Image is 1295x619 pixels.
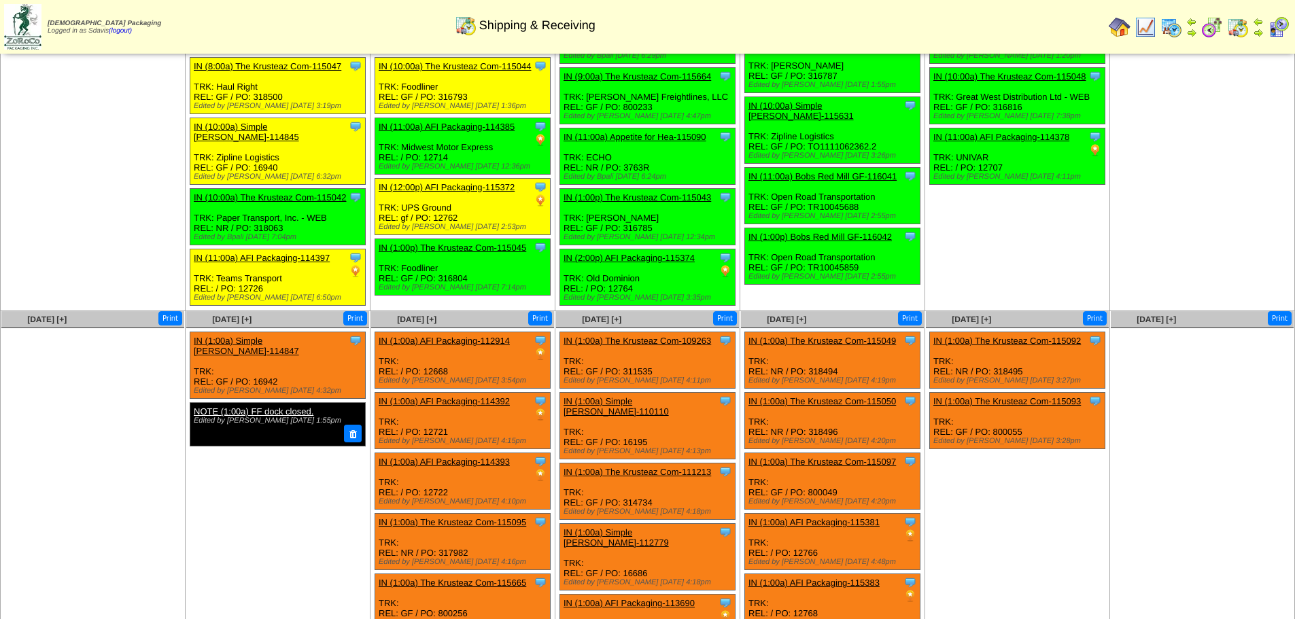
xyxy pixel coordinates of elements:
div: TRK: REL: GF / PO: 314734 [560,463,736,520]
div: Edited by [PERSON_NAME] [DATE] 1:55pm [194,417,358,425]
span: Shipping & Receiving [479,18,595,33]
div: Edited by [PERSON_NAME] [DATE] 12:36pm [379,162,550,171]
div: TRK: REL: GF / PO: 16195 [560,393,736,459]
div: TRK: Teams Transport REL: / PO: 12726 [190,249,366,306]
div: TRK: REL: / PO: 12721 [375,393,551,449]
img: Tooltip [1088,334,1102,347]
div: Edited by [PERSON_NAME] [DATE] 2:55pm [748,212,920,220]
div: TRK: REL: GF / PO: 800055 [930,393,1105,449]
div: Edited by [PERSON_NAME] [DATE] 2:53pm [379,223,550,231]
div: TRK: REL: GF / PO: 16942 [190,332,366,399]
div: TRK: Foodliner REL: GF / PO: 316804 [375,239,551,296]
button: Print [158,311,182,325]
img: PO [903,589,917,603]
div: Edited by [PERSON_NAME] [DATE] 3:27pm [933,376,1105,385]
a: IN (1:00a) AFI Packaging-115381 [748,517,880,527]
img: arrowleft.gif [1253,16,1264,27]
img: Tooltip [903,169,917,183]
a: IN (1:00a) AFI Packaging-114393 [379,457,510,467]
img: Tooltip [903,576,917,589]
img: Tooltip [903,334,917,347]
a: IN (1:00a) The Krusteaz Com-115093 [933,396,1081,406]
img: Tooltip [903,99,917,112]
img: PO [534,468,547,482]
img: calendarcustomer.gif [1268,16,1290,38]
a: IN (1:00a) The Krusteaz Com-115050 [748,396,896,406]
div: Edited by [PERSON_NAME] [DATE] 4:20pm [748,437,920,445]
a: NOTE (1:00a) FF dock closed. [194,406,313,417]
a: IN (1:00a) AFI Packaging-112914 [379,336,510,346]
div: Edited by [PERSON_NAME] [DATE] 7:38pm [933,112,1105,120]
img: Tooltip [719,130,732,143]
div: TRK: Open Road Transportation REL: GF / PO: TR10045688 [745,168,920,224]
img: PO [1088,143,1102,157]
button: Print [898,311,922,325]
img: PO [534,408,547,421]
img: Tooltip [534,455,547,468]
img: calendarinout.gif [455,14,477,36]
a: IN (1:00a) The Krusteaz Com-115049 [748,336,896,346]
a: IN (1:00a) AFI Packaging-115383 [748,578,880,588]
a: [DATE] [+] [212,315,252,324]
div: TRK: [PERSON_NAME] REL: GF / PO: 316787 [745,37,920,93]
div: Edited by [PERSON_NAME] [DATE] 3:28pm [933,437,1105,445]
img: Tooltip [534,180,547,194]
img: PO [534,347,547,361]
img: line_graph.gif [1135,16,1156,38]
div: Edited by [PERSON_NAME] [DATE] 4:15pm [379,437,550,445]
div: TRK: ECHO REL: NR / PO: 3763R [560,128,736,185]
span: [DATE] [+] [767,315,806,324]
button: Delete Note [344,425,362,442]
img: arrowright.gif [1186,27,1197,38]
div: TRK: Midwest Motor Express REL: / PO: 12714 [375,118,551,175]
div: TRK: REL: / PO: 12766 [745,514,920,570]
img: calendarprod.gif [1160,16,1182,38]
div: TRK: REL: GF / PO: 800049 [745,453,920,510]
div: TRK: [PERSON_NAME] REL: GF / PO: 316785 [560,189,736,245]
a: IN (9:00a) The Krusteaz Com-115664 [564,71,711,82]
img: PO [719,264,732,278]
img: Tooltip [719,251,732,264]
div: TRK: Great West Distribution Ltd - WEB REL: GF / PO: 316816 [930,68,1105,124]
a: IN (10:00a) The Krusteaz Com-115042 [194,192,347,202]
div: TRK: REL: / PO: 12722 [375,453,551,510]
button: Print [1083,311,1107,325]
img: arrowleft.gif [1186,16,1197,27]
div: Edited by [PERSON_NAME] [DATE] 12:34pm [564,233,735,241]
div: Edited by [PERSON_NAME] [DATE] 4:11pm [933,173,1105,181]
img: Tooltip [903,515,917,529]
div: Edited by [PERSON_NAME] [DATE] 1:36pm [379,102,550,110]
div: TRK: UNIVAR REL: / PO: 12707 [930,128,1105,185]
a: IN (11:00a) AFI Packaging-114397 [194,253,330,263]
div: Edited by [PERSON_NAME] [DATE] 4:18pm [564,508,735,516]
a: IN (1:00a) The Krusteaz Com-111213 [564,467,711,477]
div: Edited by [PERSON_NAME] [DATE] 7:14pm [379,283,550,291]
div: Edited by [PERSON_NAME] [DATE] 6:32pm [194,173,365,181]
img: Tooltip [1088,130,1102,143]
a: IN (1:00p) Bobs Red Mill GF-116042 [748,232,892,242]
button: Print [1268,311,1292,325]
div: Edited by [PERSON_NAME] [DATE] 3:19pm [194,102,365,110]
a: (logout) [109,27,132,35]
a: IN (1:00a) Simple [PERSON_NAME]-112779 [564,527,669,548]
img: Tooltip [719,525,732,539]
span: [DATE] [+] [27,315,67,324]
img: Tooltip [719,334,732,347]
a: [DATE] [+] [1137,315,1176,324]
div: Edited by [PERSON_NAME] [DATE] 4:20pm [748,497,920,506]
div: Edited by [PERSON_NAME] [DATE] 4:11pm [564,376,735,385]
a: [DATE] [+] [582,315,621,324]
img: PO [534,133,547,147]
a: IN (11:00a) Bobs Red Mill GF-116041 [748,171,897,181]
a: IN (1:00p) The Krusteaz Com-115043 [564,192,711,202]
div: TRK: Foodliner REL: GF / PO: 316793 [375,58,551,114]
div: Edited by [PERSON_NAME] [DATE] 3:35pm [564,294,735,302]
div: TRK: REL: / PO: 12668 [375,332,551,389]
div: TRK: Zipline Logistics REL: GF / PO: TO1111062362.2 [745,97,920,164]
a: IN (1:00a) The Krusteaz Com-115095 [379,517,526,527]
span: [DATE] [+] [952,315,991,324]
a: IN (1:00a) The Krusteaz Com-115092 [933,336,1081,346]
a: IN (1:00a) The Krusteaz Com-109263 [564,336,711,346]
a: IN (1:00a) The Krusteaz Com-115097 [748,457,896,467]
